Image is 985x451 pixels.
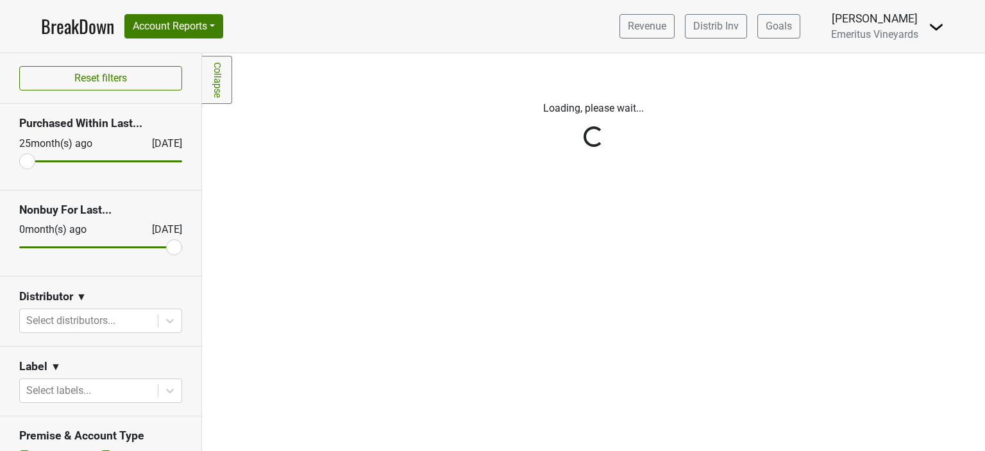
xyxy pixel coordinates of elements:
[619,14,675,38] a: Revenue
[757,14,800,38] a: Goals
[238,101,950,116] p: Loading, please wait...
[41,13,114,40] a: BreakDown
[685,14,747,38] a: Distrib Inv
[831,10,918,27] div: [PERSON_NAME]
[202,56,232,104] a: Collapse
[831,28,918,40] span: Emeritus Vineyards
[124,14,223,38] button: Account Reports
[929,19,944,35] img: Dropdown Menu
